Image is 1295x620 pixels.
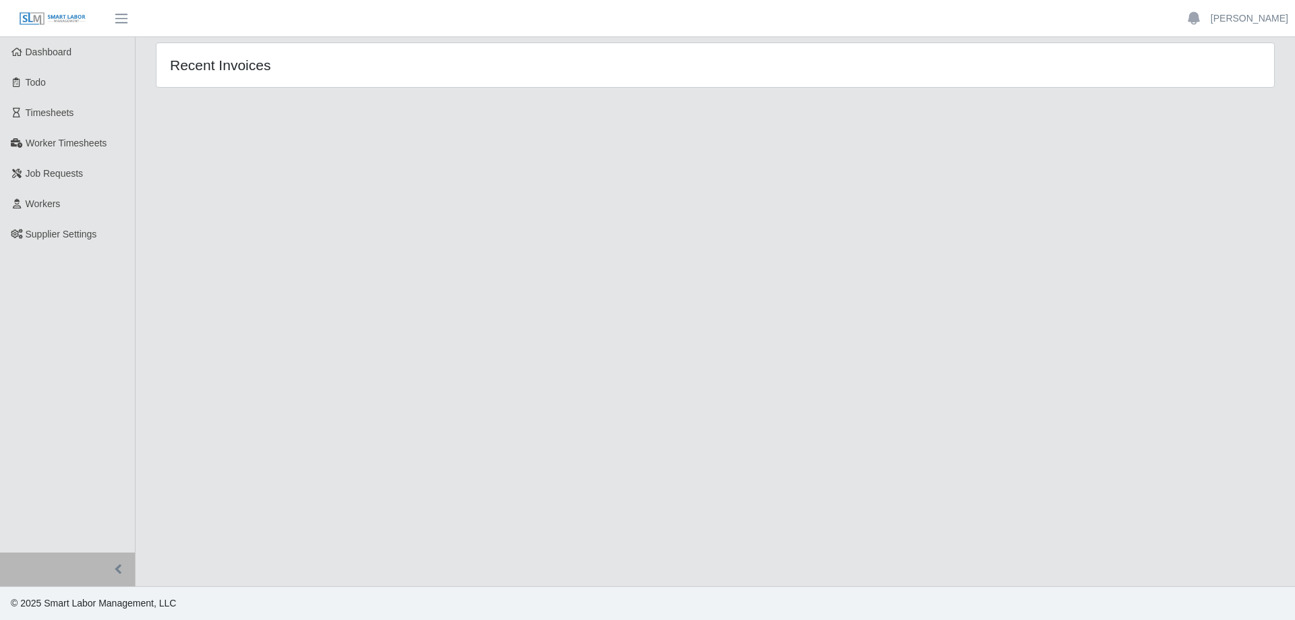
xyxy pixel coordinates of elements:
span: Supplier Settings [26,229,97,239]
span: Worker Timesheets [26,138,107,148]
img: SLM Logo [19,11,86,26]
h4: Recent Invoices [170,57,612,74]
span: Todo [26,77,46,88]
span: Workers [26,198,61,209]
span: Job Requests [26,168,84,179]
span: © 2025 Smart Labor Management, LLC [11,598,176,609]
span: Timesheets [26,107,74,118]
span: Dashboard [26,47,72,57]
a: [PERSON_NAME] [1211,11,1288,26]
